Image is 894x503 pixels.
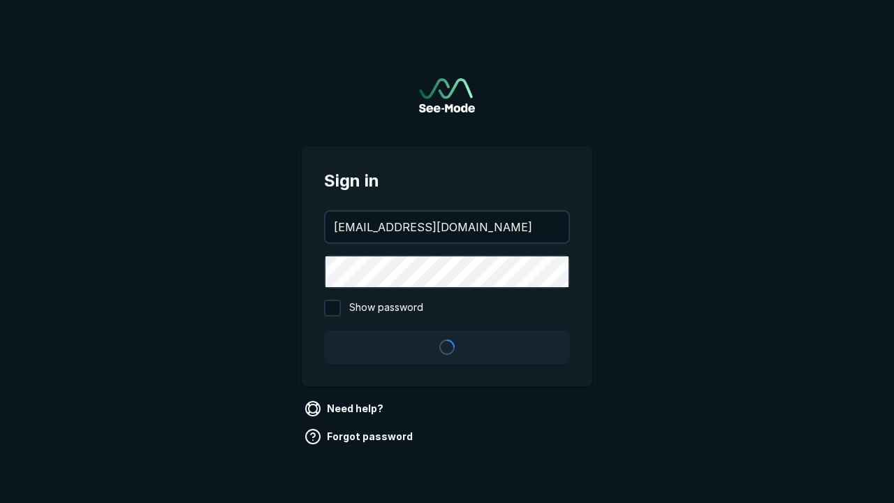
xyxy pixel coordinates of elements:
a: Go to sign in [419,78,475,112]
img: See-Mode Logo [419,78,475,112]
input: your@email.com [325,212,569,242]
a: Need help? [302,398,389,420]
span: Show password [349,300,423,316]
a: Forgot password [302,425,418,448]
span: Sign in [324,168,570,194]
